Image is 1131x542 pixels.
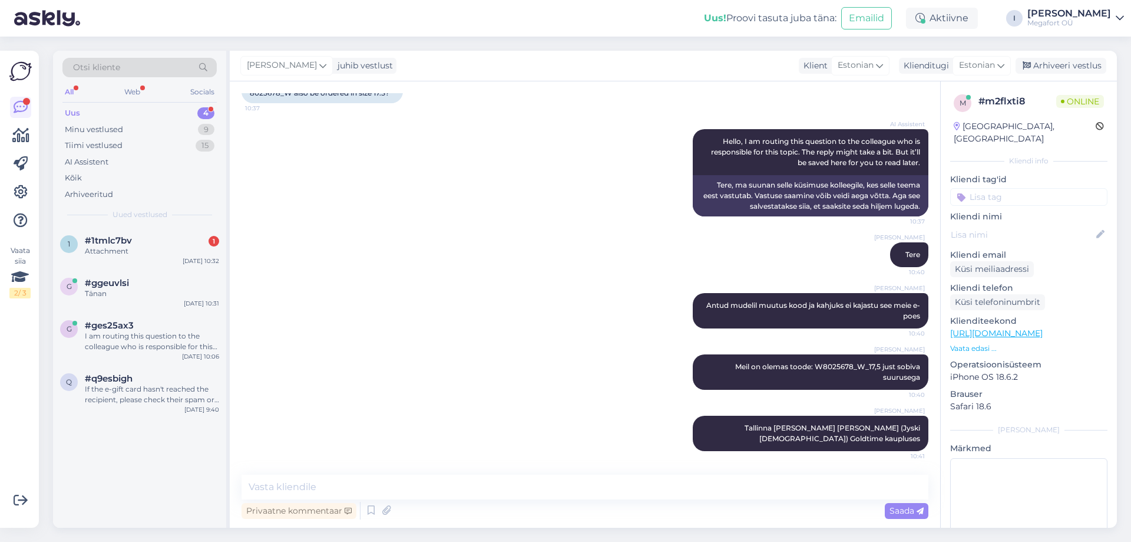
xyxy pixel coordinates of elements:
[1027,9,1111,18] div: [PERSON_NAME]
[9,60,32,83] img: Askly Logo
[950,442,1107,455] p: Märkmed
[188,84,217,100] div: Socials
[978,94,1056,109] div: # m2flxti8
[906,8,978,29] div: Aktiivne
[9,245,31,298] div: Vaata siia
[693,175,928,216] div: Tere, ma suunan selle küsimuse kolleegile, kes selle teema eest vastutab. Vastuse saamine võib ve...
[706,301,920,320] span: Antud mudelil muutus kood ja kahjuks ei kajastu see meie e-poes
[950,315,1107,327] p: Klienditeekond
[881,268,925,277] span: 10:40
[184,405,219,414] div: [DATE] 9:40
[85,288,219,299] div: Tänan
[954,120,1096,145] div: [GEOGRAPHIC_DATA], [GEOGRAPHIC_DATA]
[65,172,82,184] div: Kõik
[197,107,214,119] div: 4
[841,7,892,29] button: Emailid
[950,249,1107,261] p: Kliendi email
[65,107,80,119] div: Uus
[881,452,925,461] span: 10:41
[85,235,132,246] span: #1tmlc7bv
[881,329,925,338] span: 10:40
[209,236,219,247] div: 1
[85,384,219,405] div: If the e-gift card hasn't reached the recipient, please check their spam or junk folder. If it's ...
[950,282,1107,294] p: Kliendi telefon
[899,60,949,72] div: Klienditugi
[874,233,925,242] span: [PERSON_NAME]
[950,343,1107,354] p: Vaata edasi ...
[1027,9,1124,28] a: [PERSON_NAME]Megafort OÜ
[183,257,219,265] div: [DATE] 10:32
[1006,10,1023,27] div: I
[950,188,1107,206] input: Lisa tag
[874,284,925,293] span: [PERSON_NAME]
[881,120,925,129] span: AI Assistent
[1016,58,1106,74] div: Arhiveeri vestlus
[874,406,925,415] span: [PERSON_NAME]
[950,211,1107,223] p: Kliendi nimi
[950,328,1043,339] a: [URL][DOMAIN_NAME]
[73,61,120,74] span: Otsi kliente
[68,239,70,248] span: 1
[198,124,214,136] div: 9
[65,189,113,201] div: Arhiveeritud
[959,59,995,72] span: Estonian
[9,288,31,298] div: 2 / 3
[85,246,219,257] div: Attachment
[950,400,1107,413] p: Safari 18.6
[799,60,828,72] div: Klient
[881,390,925,399] span: 10:40
[874,345,925,354] span: [PERSON_NAME]
[1027,18,1111,28] div: Megafort OÜ
[65,140,123,152] div: Tiimi vestlused
[85,331,219,352] div: I am routing this question to the colleague who is responsible for this topic. The reply might ta...
[85,320,134,331] span: #ges25ax3
[242,503,356,519] div: Privaatne kommentaar
[711,137,922,167] span: Hello, I am routing this question to the colleague who is responsible for this topic. The reply m...
[333,60,393,72] div: juhib vestlust
[950,173,1107,186] p: Kliendi tag'id
[950,156,1107,166] div: Kliendi info
[881,217,925,226] span: 10:37
[67,282,72,291] span: g
[182,352,219,361] div: [DATE] 10:06
[950,359,1107,371] p: Operatsioonisüsteem
[960,98,966,107] span: m
[838,59,874,72] span: Estonian
[65,156,108,168] div: AI Assistent
[67,324,72,333] span: g
[65,124,123,136] div: Minu vestlused
[85,278,129,288] span: #ggeuvlsi
[66,377,72,386] span: q
[950,261,1034,277] div: Küsi meiliaadressi
[122,84,143,100] div: Web
[247,59,317,72] span: [PERSON_NAME]
[951,228,1094,241] input: Lisa nimi
[85,373,133,384] span: #q9esbigh
[245,104,289,113] span: 10:37
[62,84,76,100] div: All
[704,11,836,25] div: Proovi tasuta juba täna:
[113,209,167,220] span: Uued vestlused
[704,12,726,24] b: Uus!
[1056,95,1104,108] span: Online
[889,505,924,516] span: Saada
[184,299,219,308] div: [DATE] 10:31
[196,140,214,152] div: 15
[735,362,922,382] span: Meil on olemas toode: W8025678_W_17,5 just sobiva suurusega
[950,371,1107,383] p: iPhone OS 18.6.2
[950,388,1107,400] p: Brauser
[905,250,920,259] span: Tere
[745,423,922,443] span: Tallinna [PERSON_NAME] [PERSON_NAME] (Jyski [DEMOGRAPHIC_DATA]) Goldtime kaupluses
[950,425,1107,435] div: [PERSON_NAME]
[950,294,1045,310] div: Küsi telefoninumbrit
